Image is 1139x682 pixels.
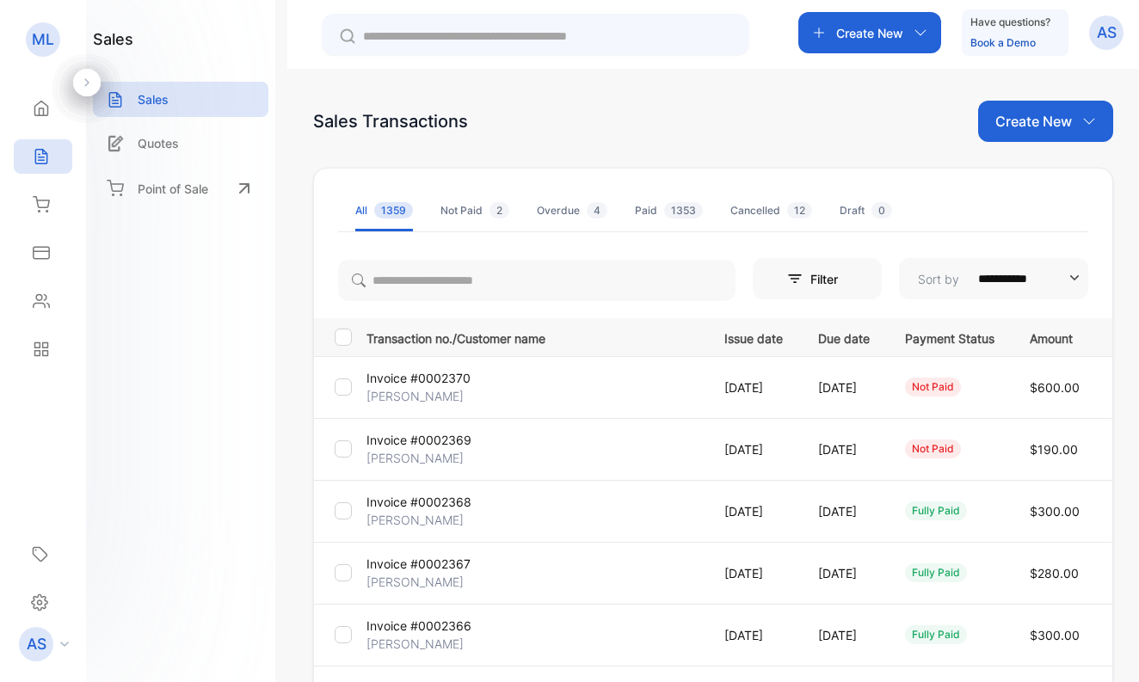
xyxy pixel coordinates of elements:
[635,203,703,218] div: Paid
[836,24,903,42] p: Create New
[905,563,967,582] div: fully paid
[724,440,783,458] p: [DATE]
[366,449,478,467] p: [PERSON_NAME]
[664,202,703,218] span: 1353
[366,493,478,511] p: Invoice #0002368
[1030,326,1081,347] p: Amount
[1097,22,1117,44] p: AS
[1030,628,1080,642] span: $300.00
[366,369,478,387] p: Invoice #0002370
[818,502,870,520] p: [DATE]
[93,28,133,51] h1: sales
[366,326,703,347] p: Transaction no./Customer name
[818,440,870,458] p: [DATE]
[840,203,892,218] div: Draft
[798,12,941,53] button: Create New
[905,326,994,347] p: Payment Status
[724,626,783,644] p: [DATE]
[995,111,1072,132] p: Create New
[366,635,478,653] p: [PERSON_NAME]
[537,203,607,218] div: Overdue
[905,625,967,644] div: fully paid
[724,564,783,582] p: [DATE]
[905,439,961,458] div: not paid
[587,202,607,218] span: 4
[366,555,478,573] p: Invoice #0002367
[1030,566,1079,581] span: $280.00
[818,626,870,644] p: [DATE]
[905,378,961,396] div: not paid
[27,633,46,655] p: AS
[138,180,208,198] p: Point of Sale
[818,564,870,582] p: [DATE]
[724,502,783,520] p: [DATE]
[724,326,783,347] p: Issue date
[355,203,413,218] div: All
[138,90,169,108] p: Sales
[489,202,509,218] span: 2
[970,36,1036,49] a: Book a Demo
[1030,504,1080,519] span: $300.00
[787,202,812,218] span: 12
[366,431,478,449] p: Invoice #0002369
[1089,12,1124,53] button: AS
[313,108,468,134] div: Sales Transactions
[440,203,509,218] div: Not Paid
[366,387,478,405] p: [PERSON_NAME]
[818,378,870,396] p: [DATE]
[970,14,1050,31] p: Have questions?
[32,28,54,51] p: ML
[918,270,959,288] p: Sort by
[871,202,892,218] span: 0
[366,511,478,529] p: [PERSON_NAME]
[366,573,478,591] p: [PERSON_NAME]
[899,258,1088,299] button: Sort by
[138,134,179,152] p: Quotes
[978,101,1113,142] button: Create New
[1030,380,1080,395] span: $600.00
[905,501,967,520] div: fully paid
[374,202,413,218] span: 1359
[93,82,268,117] a: Sales
[724,378,783,396] p: [DATE]
[93,169,268,207] a: Point of Sale
[1030,442,1078,457] span: $190.00
[818,326,870,347] p: Due date
[93,126,268,161] a: Quotes
[1067,610,1139,682] iframe: LiveChat chat widget
[366,617,478,635] p: Invoice #0002366
[730,203,812,218] div: Cancelled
